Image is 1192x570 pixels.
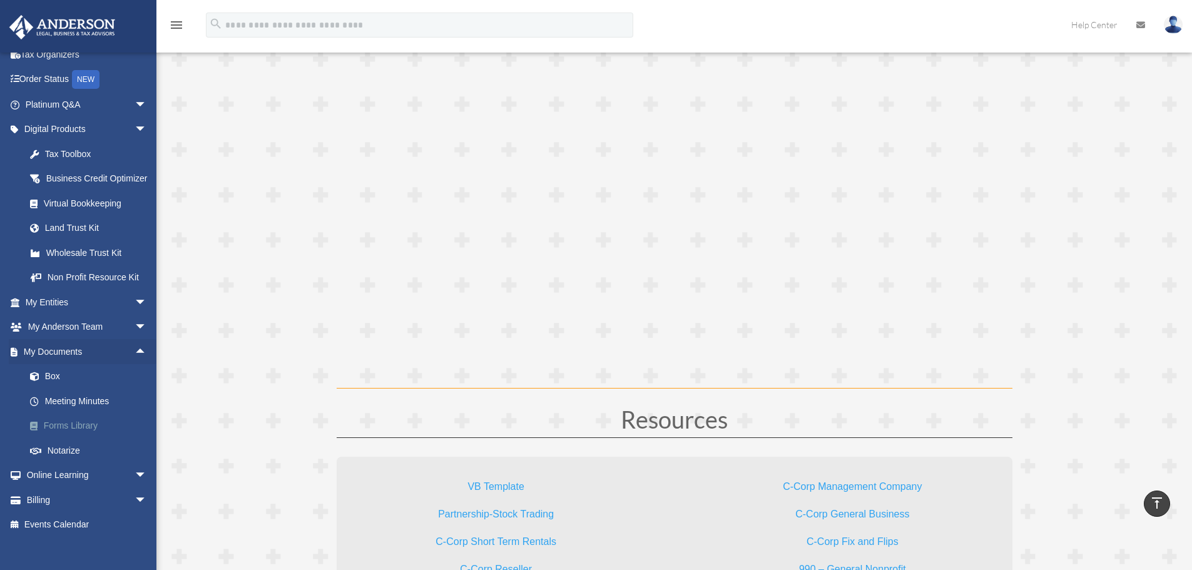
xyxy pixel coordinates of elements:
[1149,496,1164,511] i: vertical_align_top
[795,509,909,526] a: C-Corp General Business
[135,92,160,118] span: arrow_drop_down
[337,8,1012,389] iframe: Video 8 - QuickBooks Online Template
[18,166,166,191] a: Business Credit Optimizer
[467,481,524,498] a: VB Template
[807,536,899,553] a: C-Corp Fix and Flips
[9,92,166,117] a: Platinum Q&Aarrow_drop_down
[135,117,160,143] span: arrow_drop_down
[44,196,144,211] div: Virtual Bookkeeping
[18,414,166,439] a: Forms Library
[135,487,160,513] span: arrow_drop_down
[337,407,1012,437] h1: Resources
[18,191,160,216] a: Virtual Bookkeeping
[9,42,166,67] a: Tax Organizers
[18,438,166,463] a: Notarize
[9,512,166,537] a: Events Calendar
[169,18,184,33] i: menu
[438,509,554,526] a: Partnership-Stock Trading
[1144,491,1170,517] a: vertical_align_top
[9,463,166,488] a: Online Learningarrow_drop_down
[9,67,166,93] a: Order StatusNEW
[72,70,99,89] div: NEW
[18,265,166,290] a: Non Profit Resource Kit
[44,245,150,261] div: Wholesale Trust Kit
[1164,16,1183,34] img: User Pic
[135,463,160,489] span: arrow_drop_down
[9,339,166,364] a: My Documentsarrow_drop_up
[9,487,166,512] a: Billingarrow_drop_down
[18,389,166,414] a: Meeting Minutes
[169,22,184,33] a: menu
[9,117,166,142] a: Digital Productsarrow_drop_down
[209,17,223,31] i: search
[9,290,166,315] a: My Entitiesarrow_drop_down
[135,339,160,365] span: arrow_drop_up
[436,536,556,553] a: C-Corp Short Term Rentals
[9,315,166,340] a: My Anderson Teamarrow_drop_down
[135,290,160,315] span: arrow_drop_down
[44,220,150,236] div: Land Trust Kit
[18,141,166,166] a: Tax Toolbox
[18,364,166,389] a: Box
[18,240,166,265] a: Wholesale Trust Kit
[44,146,150,162] div: Tax Toolbox
[44,270,150,285] div: Non Profit Resource Kit
[18,216,166,241] a: Land Trust Kit
[135,315,160,340] span: arrow_drop_down
[783,481,922,498] a: C-Corp Management Company
[6,15,119,39] img: Anderson Advisors Platinum Portal
[44,171,150,186] div: Business Credit Optimizer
